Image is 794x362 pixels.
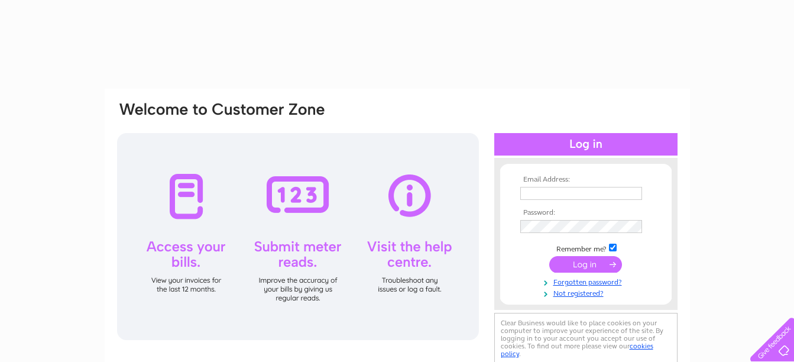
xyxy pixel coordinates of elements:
[517,209,654,217] th: Password:
[517,242,654,254] td: Remember me?
[520,287,654,298] a: Not registered?
[517,176,654,184] th: Email Address:
[520,276,654,287] a: Forgotten password?
[501,342,653,358] a: cookies policy
[549,256,622,273] input: Submit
